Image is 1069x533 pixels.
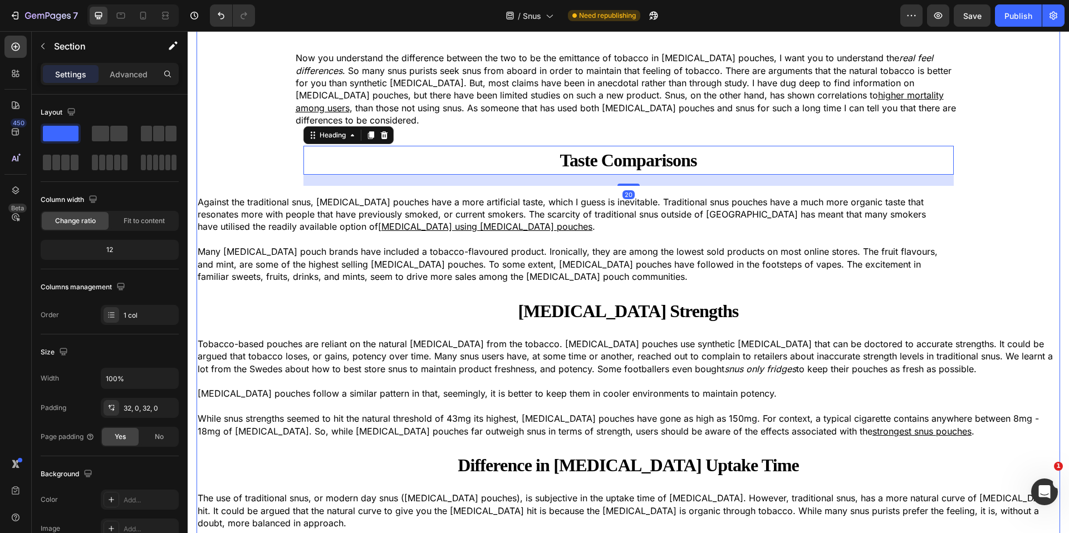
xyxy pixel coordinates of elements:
[10,165,759,202] p: Against the traditional snus, [MEDICAL_DATA] pouches have a more artificial taste, which I guess ...
[41,467,95,482] div: Background
[995,4,1042,27] button: Publish
[1054,462,1063,471] span: 1
[10,307,871,344] p: Tobacco-based pouches are reliant on the natural [MEDICAL_DATA] from the tobacco. [MEDICAL_DATA] ...
[190,190,405,201] a: [MEDICAL_DATA] using [MEDICAL_DATA] pouches
[41,403,66,413] div: Padding
[73,9,78,22] p: 7
[1031,478,1058,505] iframe: Intercom live chat
[41,193,100,208] div: Column width
[270,424,611,444] strong: Difference in [MEDICAL_DATA] Uptake Time
[523,10,541,22] span: Snus
[101,368,178,388] input: Auto
[155,432,164,442] span: No
[579,11,636,21] span: Need republishing
[954,4,990,27] button: Save
[4,4,83,27] button: 7
[124,310,176,320] div: 1 col
[1004,10,1032,22] div: Publish
[124,495,176,505] div: Add...
[963,11,982,21] span: Save
[685,394,787,406] a: strongest snus pouches.
[41,495,58,505] div: Color
[41,280,128,295] div: Columns management
[110,68,148,80] p: Advanced
[8,204,27,213] div: Beta
[55,216,96,226] span: Change ratio
[685,394,784,406] u: strongest snus pouches
[41,310,59,320] div: Order
[11,119,27,127] div: 450
[537,332,609,343] i: snus only fridges
[41,373,59,383] div: Width
[41,105,78,120] div: Layout
[435,159,447,168] div: 20
[372,119,509,139] strong: Taste Comparisons
[518,10,521,22] span: /
[130,99,160,109] div: Heading
[10,461,871,498] p: The use of traditional snus, or modern day snus ([MEDICAL_DATA] pouches), is subjective in the up...
[10,381,871,406] p: While snus strengths seemed to hit the natural threshold of 43mg its highest, [MEDICAL_DATA] pouc...
[43,242,176,258] div: 12
[124,216,165,226] span: Fit to content
[10,214,759,251] p: Many [MEDICAL_DATA] pouch brands have included a tobacco-flavoured product. Ironically, they are ...
[331,270,551,290] strong: [MEDICAL_DATA] Strengths
[54,40,145,53] p: Section
[41,432,95,442] div: Page padding
[115,432,126,442] span: Yes
[41,345,70,360] div: Size
[55,68,86,80] p: Settings
[124,403,176,413] div: 32, 0, 32, 0
[10,356,871,368] p: [MEDICAL_DATA] pouches follow a similar pattern in that, seemingly, it is better to keep them in ...
[210,4,255,27] div: Undo/Redo
[188,31,1069,533] iframe: To enrich screen reader interactions, please activate Accessibility in Grammarly extension settings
